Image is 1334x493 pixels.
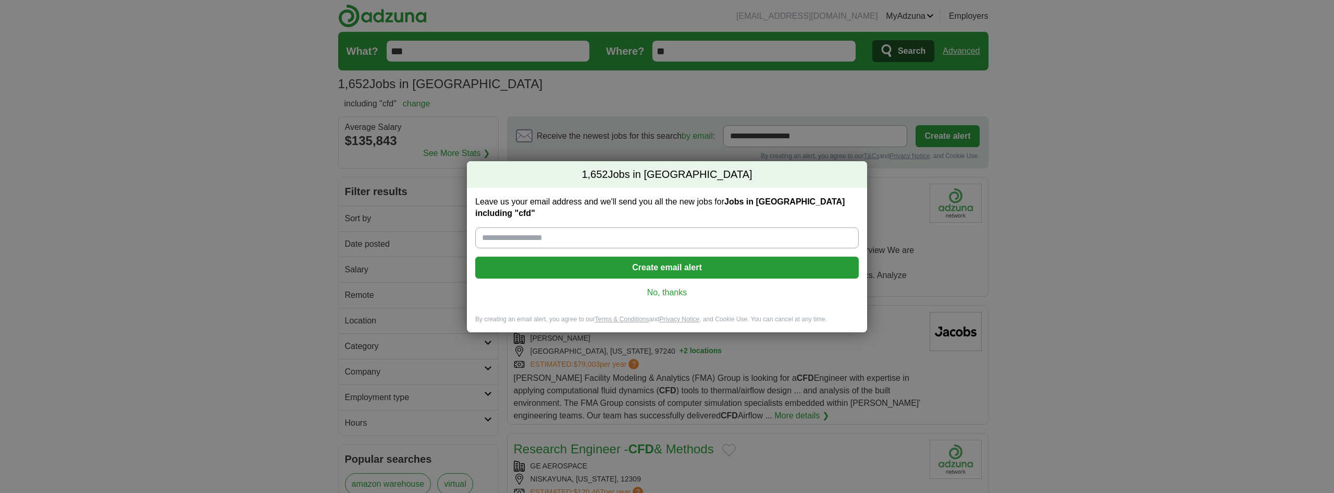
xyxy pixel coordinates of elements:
a: Privacy Notice [660,316,700,323]
label: Leave us your email address and we'll send you all the new jobs for [475,196,859,219]
span: 1,652 [582,167,608,182]
a: Terms & Conditions [595,316,649,323]
div: By creating an email alert, you agree to our and , and Cookie Use. You can cancel at any time. [467,315,867,332]
h2: Jobs in [GEOGRAPHIC_DATA] [467,161,867,188]
a: No, thanks [484,287,850,298]
button: Create email alert [475,257,859,279]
